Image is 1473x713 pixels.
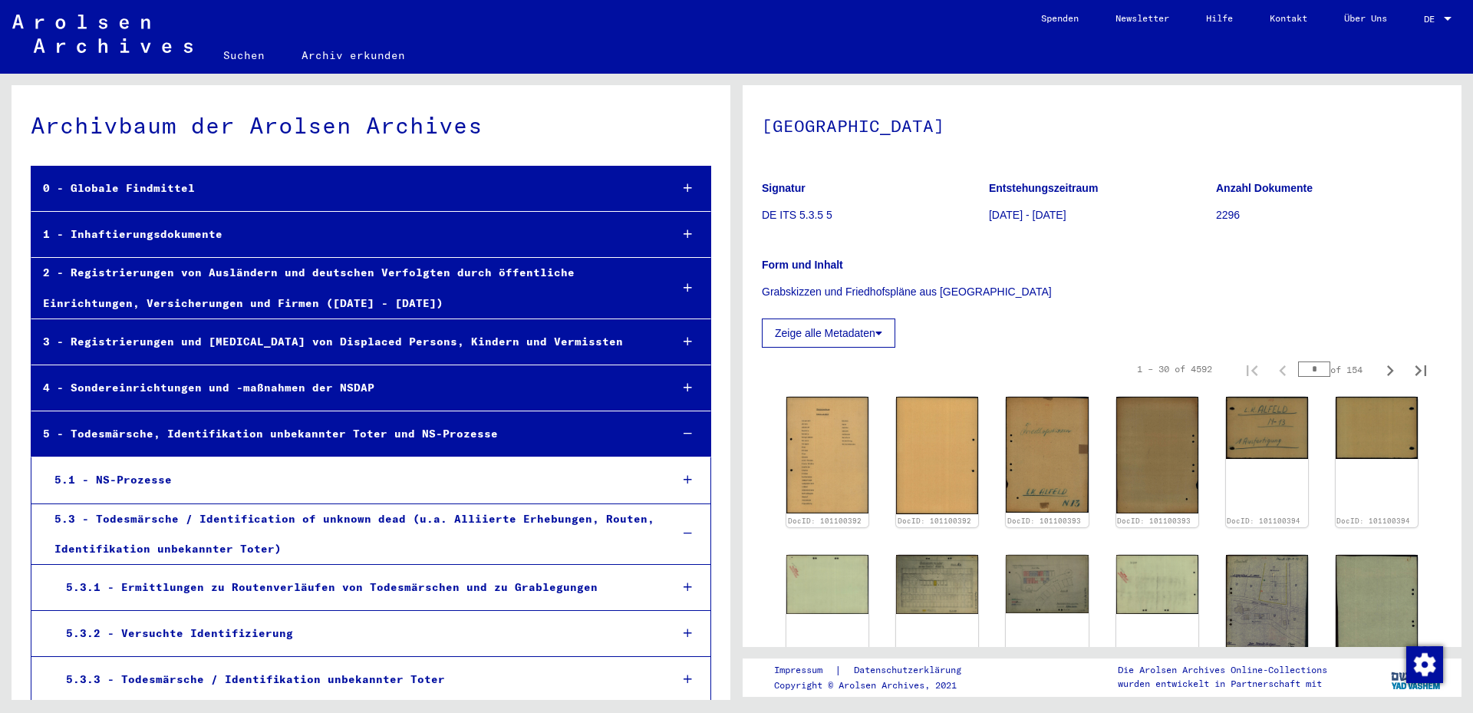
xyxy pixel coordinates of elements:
a: Archiv erkunden [283,37,423,74]
img: 001.jpg [896,555,978,614]
img: Arolsen_neg.svg [12,15,193,53]
span: DE [1424,14,1441,25]
img: 002.jpg [896,397,978,514]
img: 001.jpg [1006,555,1088,614]
a: DocID: 101100393 [1117,517,1191,525]
div: 1 – 30 of 4592 [1137,362,1212,376]
a: Datenschutzerklärung [842,662,980,678]
button: Next page [1375,354,1405,385]
img: 002.jpg [1116,555,1198,614]
a: DocID: 101100392 [898,517,971,525]
p: wurden entwickelt in Partnerschaft mit [1118,677,1327,691]
div: 5.1 - NS-Prozesse [43,465,658,495]
b: Anzahl Dokumente [1216,182,1313,194]
h1: [GEOGRAPHIC_DATA] [762,91,1442,158]
button: Zeige alle Metadaten [762,319,895,348]
div: 0 - Globale Findmittel [31,173,658,203]
button: Last page [1405,354,1436,385]
a: DocID: 101100393 [1007,517,1081,525]
img: 001.jpg [786,397,868,513]
a: Impressum [774,662,835,678]
img: 002.jpg [1336,397,1418,458]
img: 002.jpg [1336,555,1418,670]
div: 5.3 - Todesmärsche / Identification of unknown dead (u.a. Alliierte Erhebungen, Routen, Identifik... [43,504,658,564]
p: 2296 [1216,207,1442,223]
img: 002.jpg [786,555,868,614]
b: Entstehungszeitraum [989,182,1098,194]
button: Previous page [1267,354,1298,385]
div: 5.3.3 - Todesmärsche / Identifikation unbekannter Toter [54,665,658,695]
p: Die Arolsen Archives Online-Collections [1118,663,1327,677]
img: 001.jpg [1006,397,1088,513]
div: 5 - Todesmärsche, Identifikation unbekannter Toter und NS-Prozesse [31,419,658,449]
img: 002.jpg [1116,397,1198,513]
div: | [774,662,980,678]
p: [DATE] - [DATE] [989,207,1215,223]
div: Archivbaum der Arolsen Archives [31,108,711,143]
div: 5.3.1 - Ermittlungen zu Routenverläufen von Todesmärschen und zu Grablegungen [54,573,658,602]
a: DocID: 101100394 [1227,517,1300,525]
p: Grabskizzen und Friedhofspläne aus [GEOGRAPHIC_DATA] [762,284,1442,300]
a: DocID: 101100394 [1336,517,1410,525]
button: First page [1237,354,1267,385]
div: 5.3.2 - Versuchte Identifizierung [54,619,658,649]
b: Signatur [762,182,806,194]
img: Zustimmung ändern [1406,646,1443,683]
div: 2 - Registrierungen von Ausländern und deutschen Verfolgten durch öffentliche Einrichtungen, Vers... [31,258,658,318]
div: of 154 [1298,362,1375,377]
b: Form und Inhalt [762,259,843,271]
div: 3 - Registrierungen und [MEDICAL_DATA] von Displaced Persons, Kindern und Vermissten [31,327,658,357]
p: Copyright © Arolsen Archives, 2021 [774,678,980,692]
img: yv_logo.png [1388,658,1445,696]
a: DocID: 101100392 [788,517,862,525]
div: 4 - Sondereinrichtungen und -maßnahmen der NSDAP [31,373,658,403]
a: Suchen [205,37,283,74]
p: DE ITS 5.3.5 5 [762,207,988,223]
div: Zustimmung ändern [1405,645,1442,682]
img: 001.jpg [1226,397,1308,458]
div: 1 - Inhaftierungsdokumente [31,220,658,249]
img: 001.jpg [1226,555,1308,669]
